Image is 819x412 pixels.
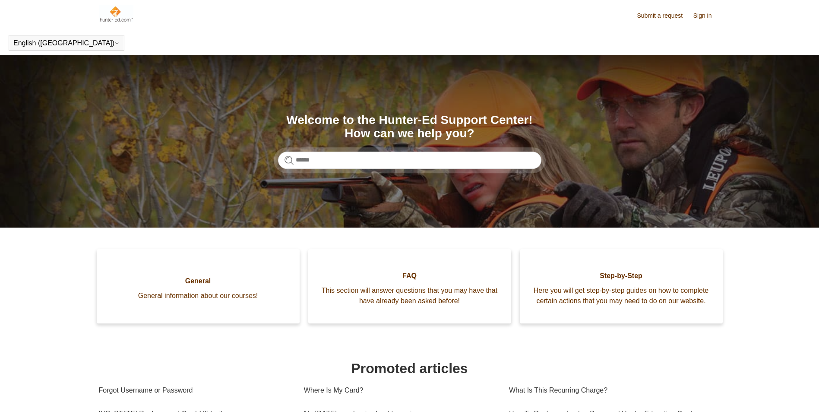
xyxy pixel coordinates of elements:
[520,249,723,323] a: Step-by-Step Here you will get step-by-step guides on how to complete certain actions that you ma...
[278,152,541,169] input: Search
[763,383,813,406] div: Chat Support
[533,285,710,306] span: Here you will get step-by-step guides on how to complete certain actions that you may need to do ...
[308,249,511,323] a: FAQ This section will answer questions that you may have that have already been asked before!
[97,249,300,323] a: General General information about our courses!
[13,39,120,47] button: English ([GEOGRAPHIC_DATA])
[99,358,721,379] h1: Promoted articles
[278,114,541,140] h1: Welcome to the Hunter-Ed Support Center! How can we help you?
[509,379,714,402] a: What Is This Recurring Charge?
[99,379,291,402] a: Forgot Username or Password
[321,271,498,281] span: FAQ
[99,5,134,22] img: Hunter-Ed Help Center home page
[110,276,287,286] span: General
[693,11,721,20] a: Sign in
[533,271,710,281] span: Step-by-Step
[637,11,691,20] a: Submit a request
[304,379,496,402] a: Where Is My Card?
[321,285,498,306] span: This section will answer questions that you may have that have already been asked before!
[110,291,287,301] span: General information about our courses!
